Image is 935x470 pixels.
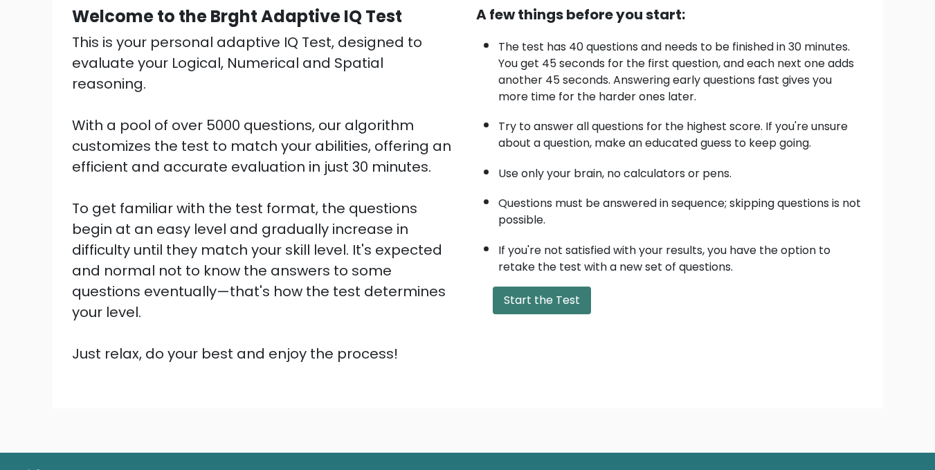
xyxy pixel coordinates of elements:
li: Try to answer all questions for the highest score. If you're unsure about a question, make an edu... [498,111,864,152]
li: Questions must be answered in sequence; skipping questions is not possible. [498,188,864,228]
div: This is your personal adaptive IQ Test, designed to evaluate your Logical, Numerical and Spatial ... [72,32,460,364]
div: A few things before you start: [476,4,864,25]
b: Welcome to the Brght Adaptive IQ Test [72,5,402,28]
li: If you're not satisfied with your results, you have the option to retake the test with a new set ... [498,235,864,275]
button: Start the Test [493,287,591,314]
li: The test has 40 questions and needs to be finished in 30 minutes. You get 45 seconds for the firs... [498,32,864,105]
li: Use only your brain, no calculators or pens. [498,159,864,182]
